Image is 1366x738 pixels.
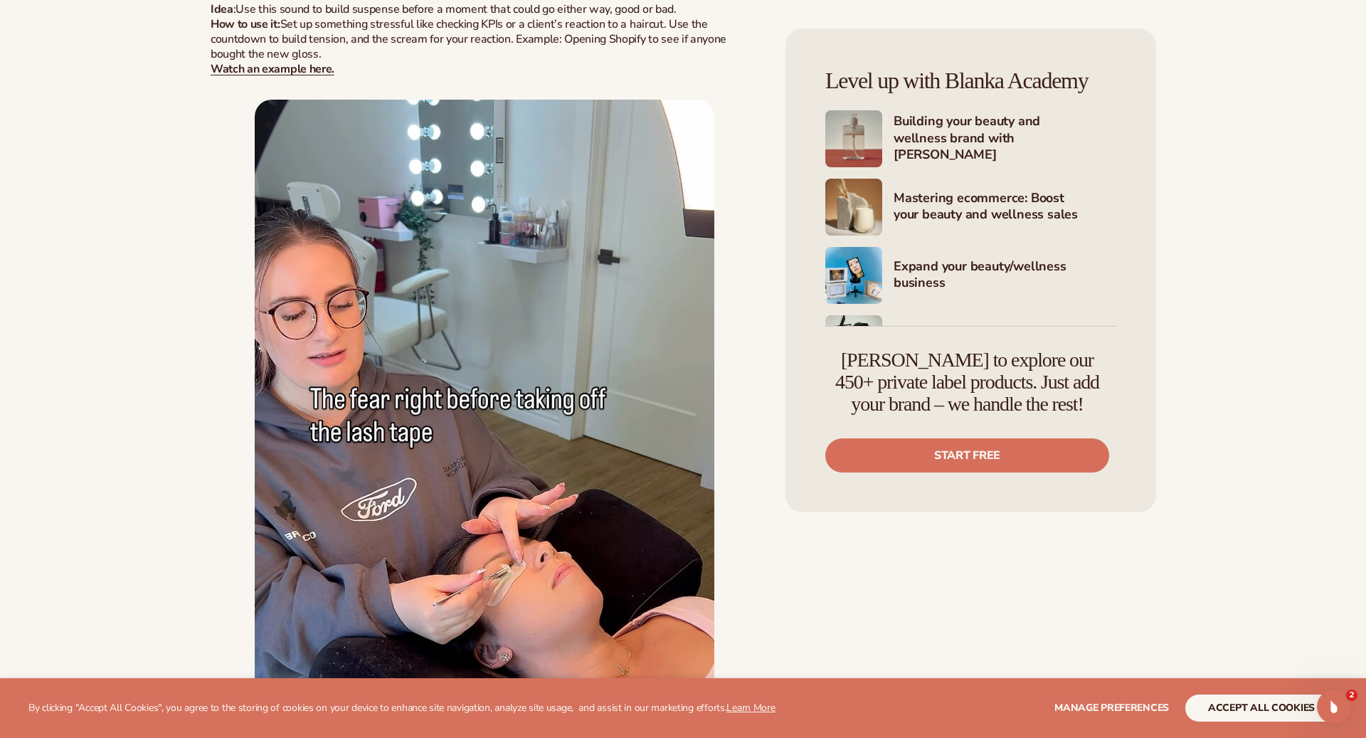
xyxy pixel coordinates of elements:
button: accept all cookies [1185,695,1338,722]
h4: Mastering ecommerce: Boost your beauty and wellness sales [894,190,1116,225]
a: Shopify Image 10 Marketing your beauty and wellness brand 101 [825,315,1116,372]
strong: How to use it: [211,16,280,32]
a: Learn More [726,701,775,715]
a: Shopify Image 9 Expand your beauty/wellness business [825,247,1116,304]
p: By clicking "Accept All Cookies", you agree to the storing of cookies on your device to enhance s... [28,702,775,715]
a: Shopify Image 7 Building your beauty and wellness brand with [PERSON_NAME] [825,110,1116,167]
a: Shopify Image 8 Mastering ecommerce: Boost your beauty and wellness sales [825,179,1116,236]
img: Shopify Image 9 [825,247,882,304]
strong: Idea [211,1,233,17]
h4: Building your beauty and wellness brand with [PERSON_NAME] [894,113,1116,164]
img: Shopify Image 10 [825,315,882,372]
iframe: Intercom live chat [1317,690,1351,724]
h4: Expand your beauty/wellness business [894,258,1116,293]
h4: Level up with Blanka Academy [825,68,1116,93]
span: 2 [1346,690,1357,701]
a: Start free [825,438,1109,473]
a: Watch an example here. [211,61,334,77]
span: Manage preferences [1054,701,1169,715]
img: Shopify Image 8 [825,179,882,236]
button: Manage preferences [1054,695,1169,722]
img: Shopify Image 7 [825,110,882,167]
h4: [PERSON_NAME] to explore our 450+ private label products. Just add your brand – we handle the rest! [825,349,1109,415]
